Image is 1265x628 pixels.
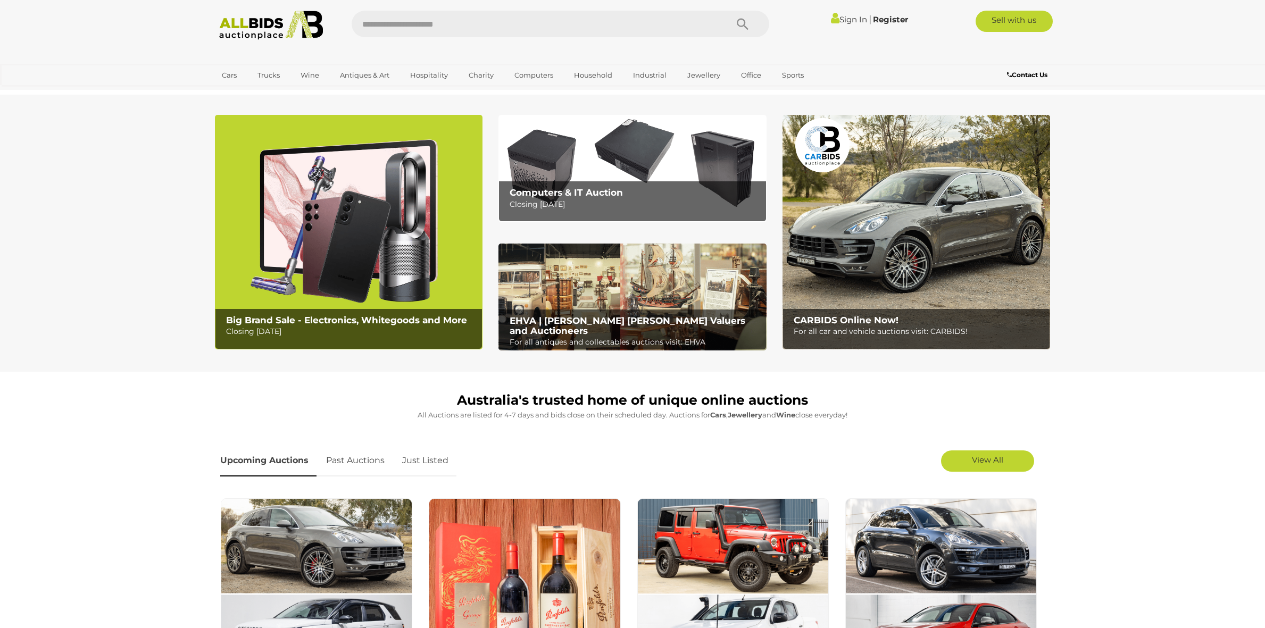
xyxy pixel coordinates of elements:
[794,315,898,325] b: CARBIDS Online Now!
[626,66,673,84] a: Industrial
[462,66,501,84] a: Charity
[403,66,455,84] a: Hospitality
[873,14,908,24] a: Register
[215,84,304,102] a: [GEOGRAPHIC_DATA]
[251,66,287,84] a: Trucks
[394,445,456,476] a: Just Listed
[215,115,482,349] a: Big Brand Sale - Electronics, Whitegoods and More Big Brand Sale - Electronics, Whitegoods and Mo...
[294,66,326,84] a: Wine
[498,244,766,351] img: EHVA | Evans Hastings Valuers and Auctioneers
[794,325,1044,338] p: For all car and vehicle auctions visit: CARBIDS!
[510,336,760,349] p: For all antiques and collectables auctions visit: EHVA
[510,315,745,336] b: EHVA | [PERSON_NAME] [PERSON_NAME] Valuers and Auctioneers
[220,393,1045,408] h1: Australia's trusted home of unique online auctions
[734,66,768,84] a: Office
[680,66,727,84] a: Jewellery
[972,455,1003,465] span: View All
[220,409,1045,421] p: All Auctions are listed for 4-7 days and bids close on their scheduled day. Auctions for , and cl...
[783,115,1050,349] a: CARBIDS Online Now! CARBIDS Online Now! For all car and vehicle auctions visit: CARBIDS!
[333,66,396,84] a: Antiques & Art
[710,411,726,419] strong: Cars
[716,11,769,37] button: Search
[213,11,329,40] img: Allbids.com.au
[510,187,623,198] b: Computers & IT Auction
[498,115,766,222] a: Computers & IT Auction Computers & IT Auction Closing [DATE]
[220,445,317,476] a: Upcoming Auctions
[783,115,1050,349] img: CARBIDS Online Now!
[776,411,795,419] strong: Wine
[728,411,762,419] strong: Jewellery
[869,13,871,25] span: |
[567,66,619,84] a: Household
[215,66,244,84] a: Cars
[318,445,393,476] a: Past Auctions
[507,66,560,84] a: Computers
[1007,69,1050,81] a: Contact Us
[775,66,811,84] a: Sports
[941,450,1034,472] a: View All
[226,325,477,338] p: Closing [DATE]
[976,11,1053,32] a: Sell with us
[831,14,867,24] a: Sign In
[510,198,760,211] p: Closing [DATE]
[498,115,766,222] img: Computers & IT Auction
[498,244,766,351] a: EHVA | Evans Hastings Valuers and Auctioneers EHVA | [PERSON_NAME] [PERSON_NAME] Valuers and Auct...
[226,315,467,325] b: Big Brand Sale - Electronics, Whitegoods and More
[215,115,482,349] img: Big Brand Sale - Electronics, Whitegoods and More
[1007,71,1047,79] b: Contact Us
